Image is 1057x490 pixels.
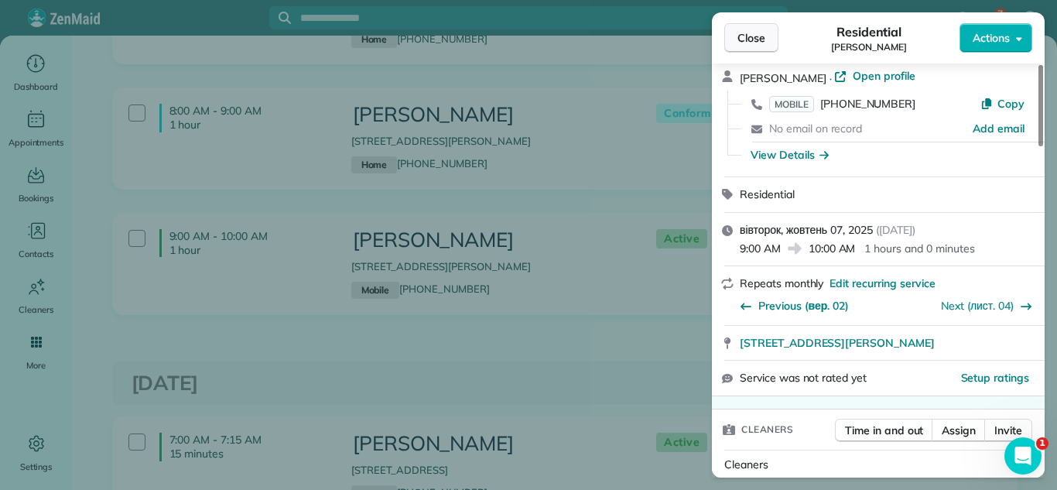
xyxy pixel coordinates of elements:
[836,22,902,41] span: Residential
[826,72,835,84] span: ·
[740,370,867,386] span: Service was not rated yet
[1036,437,1048,450] span: 1
[741,422,793,437] span: Cleaners
[961,371,1030,385] span: Setup ratings
[997,97,1025,111] span: Copy
[737,30,765,46] span: Close
[973,121,1025,136] a: Add email
[942,423,976,438] span: Assign
[740,241,781,256] span: 9:00 AM
[758,298,849,314] span: Previous (вер. 02)
[830,276,935,291] span: Edit recurring service
[961,370,1030,385] button: Setup ratings
[740,223,873,237] span: вівторок, жовтень 07, 2025
[876,223,915,237] span: ( [DATE] )
[820,97,915,111] span: [PHONE_NUMBER]
[740,187,795,201] span: Residential
[834,68,915,84] a: Open profile
[835,419,933,442] button: Time in and out
[751,147,829,163] button: View Details
[769,96,814,112] span: MOBILE
[1004,437,1042,475] iframe: Intercom live chat
[973,30,1010,46] span: Actions
[941,299,1014,313] a: Next (лист. 04)
[724,23,778,53] button: Close
[941,298,1032,314] button: Next (лист. 04)
[769,122,862,135] span: No email on record
[864,241,974,256] p: 1 hours and 0 minutes
[980,96,1025,111] button: Copy
[994,423,1022,438] span: Invite
[724,457,768,471] span: Cleaners
[984,419,1032,442] button: Invite
[740,298,849,314] button: Previous (вер. 02)
[769,96,915,111] a: MOBILE[PHONE_NUMBER]
[740,335,1035,351] a: [STREET_ADDRESS][PERSON_NAME]
[831,41,907,53] span: [PERSON_NAME]
[853,68,915,84] span: Open profile
[845,423,923,438] span: Time in and out
[740,335,935,351] span: [STREET_ADDRESS][PERSON_NAME]
[740,71,826,85] span: [PERSON_NAME]
[740,276,823,290] span: Repeats monthly
[932,419,986,442] button: Assign
[809,241,856,256] span: 10:00 AM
